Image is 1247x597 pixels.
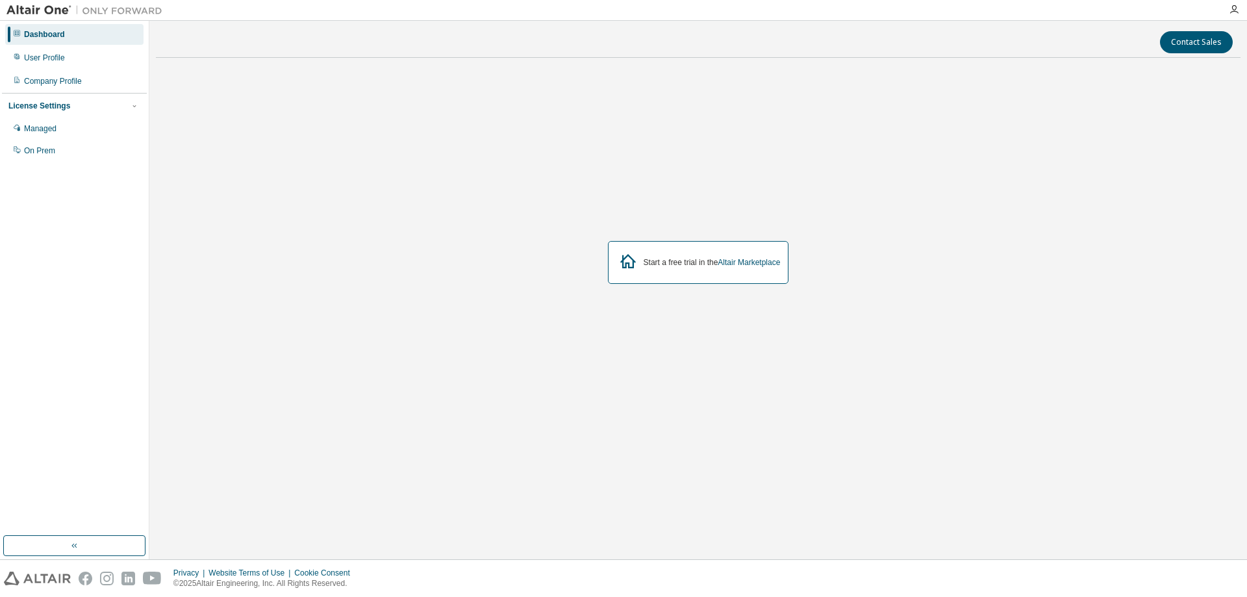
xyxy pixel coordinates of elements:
p: © 2025 Altair Engineering, Inc. All Rights Reserved. [173,578,358,589]
div: Managed [24,123,57,134]
button: Contact Sales [1160,31,1233,53]
div: License Settings [8,101,70,111]
a: Altair Marketplace [718,258,780,267]
div: Cookie Consent [294,568,357,578]
div: Privacy [173,568,208,578]
img: Altair One [6,4,169,17]
img: instagram.svg [100,572,114,585]
img: facebook.svg [79,572,92,585]
div: Start a free trial in the [644,257,781,268]
img: altair_logo.svg [4,572,71,585]
div: Website Terms of Use [208,568,294,578]
div: Dashboard [24,29,65,40]
img: youtube.svg [143,572,162,585]
div: Company Profile [24,76,82,86]
img: linkedin.svg [121,572,135,585]
div: User Profile [24,53,65,63]
div: On Prem [24,146,55,156]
